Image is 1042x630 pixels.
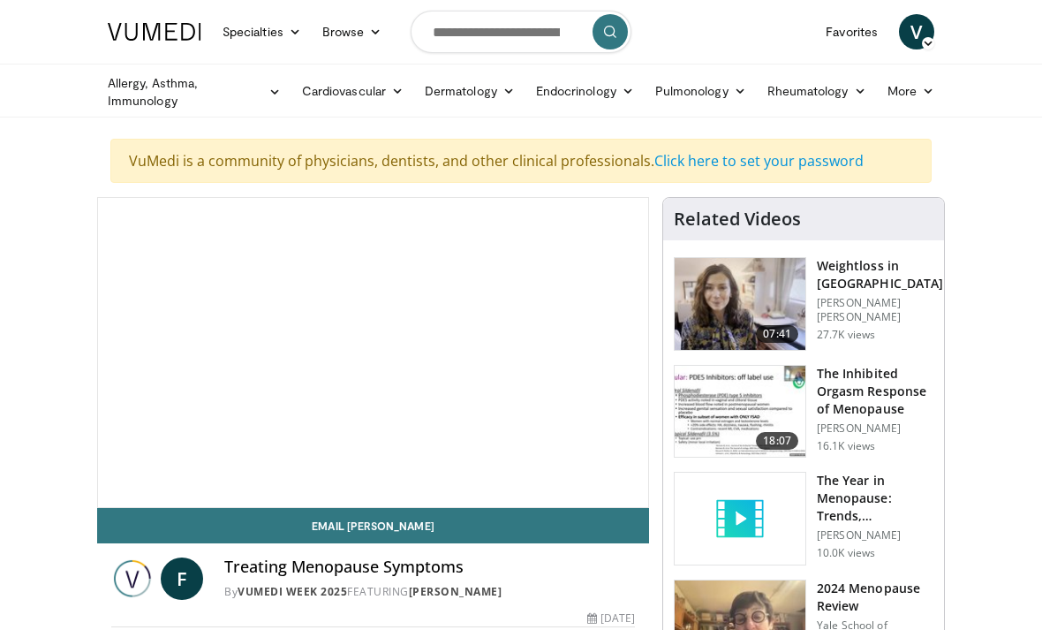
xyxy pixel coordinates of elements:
[899,14,934,49] a: V
[212,14,312,49] a: Specialties
[414,73,525,109] a: Dermatology
[645,73,757,109] a: Pulmonology
[238,584,347,599] a: Vumedi Week 2025
[161,558,203,600] a: F
[817,257,943,292] h3: Weightloss in [GEOGRAPHIC_DATA]
[757,73,877,109] a: Rheumatology
[224,584,635,600] div: By FEATURING
[817,365,933,418] h3: The Inhibited Orgasm Response of Menopause
[817,296,943,324] p: [PERSON_NAME] [PERSON_NAME]
[817,472,933,525] h3: The Year in Menopause: Trends, Controversies & Future Directions
[675,366,805,458] img: 283c0f17-5e2d-42ba-a87c-168d447cdba4.150x105_q85_crop-smart_upscale.jpg
[817,328,875,342] p: 27.7K views
[587,611,635,626] div: [DATE]
[312,14,393,49] a: Browse
[291,73,414,109] a: Cardiovascular
[877,73,945,109] a: More
[224,558,635,577] h4: Treating Menopause Symptoms
[97,508,649,543] a: Email [PERSON_NAME]
[817,580,933,615] h3: 2024 Menopause Review
[674,257,933,351] a: 07:41 Weightloss in [GEOGRAPHIC_DATA] [PERSON_NAME] [PERSON_NAME] 27.7K views
[674,209,801,230] h4: Related Videos
[111,558,154,600] img: Vumedi Week 2025
[817,421,933,436] p: [PERSON_NAME]
[110,139,932,183] div: VuMedi is a community of physicians, dentists, and other clinical professionals.
[817,546,875,560] p: 10.0K views
[674,472,933,565] a: The Year in Menopause: Trends, Controversies & Future Directions [PERSON_NAME] 10.0K views
[817,439,875,453] p: 16.1K views
[815,14,888,49] a: Favorites
[525,73,645,109] a: Endocrinology
[409,584,502,599] a: [PERSON_NAME]
[675,473,805,565] img: video_placeholder_short.svg
[756,432,798,450] span: 18:07
[674,365,933,459] a: 18:07 The Inhibited Orgasm Response of Menopause [PERSON_NAME] 16.1K views
[108,23,201,41] img: VuMedi Logo
[411,11,631,53] input: Search topics, interventions
[98,198,648,507] video-js: Video Player
[654,151,864,171] a: Click here to set your password
[756,325,798,343] span: 07:41
[675,258,805,350] img: 9983fed1-7565-45be-8934-aef1103ce6e2.150x105_q85_crop-smart_upscale.jpg
[97,74,291,110] a: Allergy, Asthma, Immunology
[817,528,933,543] p: [PERSON_NAME]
